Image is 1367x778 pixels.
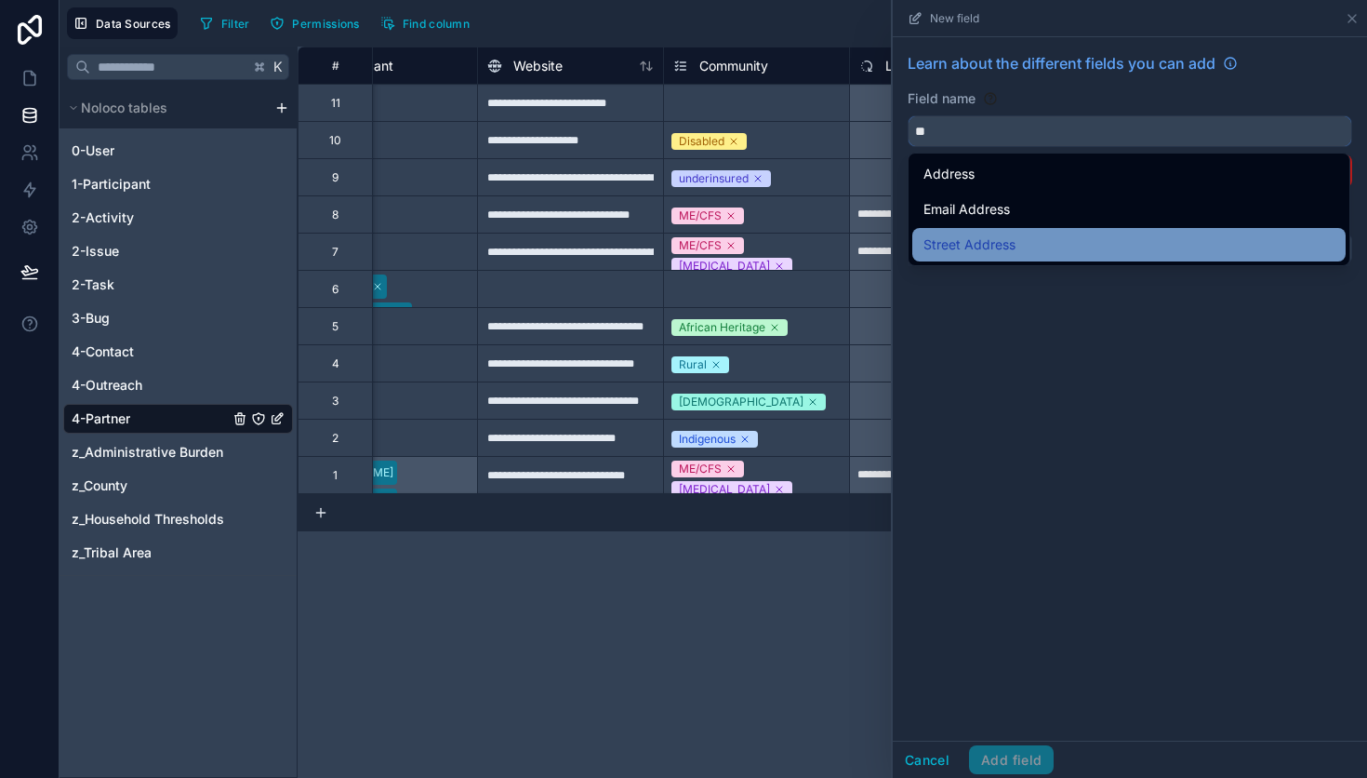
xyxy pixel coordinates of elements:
button: Noloco tables [63,95,267,121]
span: z_County [72,476,127,495]
div: 6 [332,282,338,297]
div: ME/CFS [679,461,722,477]
span: New field [930,11,979,26]
div: Indigenous [679,431,736,448]
div: Disabled [679,133,724,150]
div: 1-Participant [63,169,293,199]
span: Data Sources [96,17,171,31]
label: Field name [908,89,975,108]
span: 4-Contact [72,342,134,361]
span: Website [513,57,563,75]
span: Community [699,57,768,75]
div: 4-Partner [63,404,293,434]
div: [MEDICAL_DATA] [679,258,770,275]
div: 7 [332,245,338,260]
span: 4-Partner [72,409,130,428]
div: ME/CFS [679,208,722,224]
span: z_Administrative Burden [72,443,223,462]
button: Cancel [893,745,962,775]
span: Last Outreach [885,57,972,75]
div: African Heritage [679,319,765,336]
span: K [272,60,285,74]
button: Permissions [263,9,365,37]
button: Filter [192,9,257,37]
div: 8 [332,208,338,222]
div: ME/CFS [679,237,722,254]
div: 4-Contact [63,337,293,367]
div: 9 [332,170,338,185]
span: Email Address [923,198,1010,221]
a: Permissions [263,9,373,37]
span: Permissions [292,17,359,31]
div: 10 [329,133,341,148]
button: Find column [374,9,476,37]
div: 1 [333,468,338,483]
span: Street Address [923,234,1015,256]
span: Address [923,163,975,185]
div: z_Household Thresholds [63,504,293,534]
span: 4-Outreach [72,376,142,395]
div: z_County [63,471,293,501]
span: z_Tribal Area [72,543,152,562]
div: 2 [332,431,338,446]
div: z_Administrative Burden [63,437,293,467]
span: Filter [221,17,250,31]
span: 2-Task [72,275,114,294]
div: 3 [332,394,338,409]
div: 2-Task [63,270,293,300]
div: z_Tribal Area [63,538,293,568]
div: scrollable content [60,87,297,576]
div: 2-Activity [63,203,293,233]
a: Learn about the different fields you can add [908,52,1238,74]
span: 2-Issue [72,242,119,261]
div: 5 [332,319,338,334]
div: Rural [679,356,707,373]
div: 2-Issue [63,236,293,266]
span: z_Household Thresholds [72,510,224,529]
span: 0-User [72,141,114,160]
div: # [312,59,358,73]
div: 0-User [63,136,293,166]
div: 11 [331,96,340,111]
span: 3-Bug [72,309,110,328]
span: Learn about the different fields you can add [908,52,1215,74]
button: Data Sources [67,7,178,39]
span: Noloco tables [81,99,167,117]
span: 2-Activity [72,208,134,227]
span: Find column [403,17,470,31]
span: 1-Participant [72,175,151,194]
div: [MEDICAL_DATA] [679,481,770,498]
div: 4-Outreach [63,370,293,400]
div: 3-Bug [63,303,293,333]
div: underinsured [679,170,749,187]
div: 4 [332,356,339,371]
div: [DEMOGRAPHIC_DATA] [679,394,803,410]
